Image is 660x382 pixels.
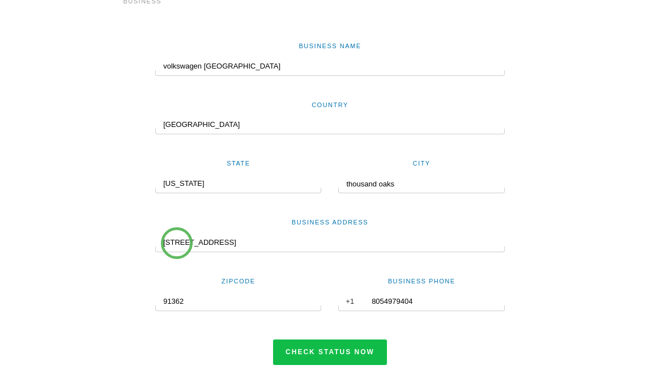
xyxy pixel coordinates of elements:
[227,159,250,168] label: State
[312,101,348,110] label: Country
[292,218,368,227] label: Business Address
[222,277,255,286] label: Zipcode
[346,296,354,316] span: +1
[273,339,387,366] button: Check status now
[388,277,455,286] label: Business Phone
[155,233,505,252] input: Building, Street
[299,42,361,51] label: Business Name
[413,159,431,168] label: City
